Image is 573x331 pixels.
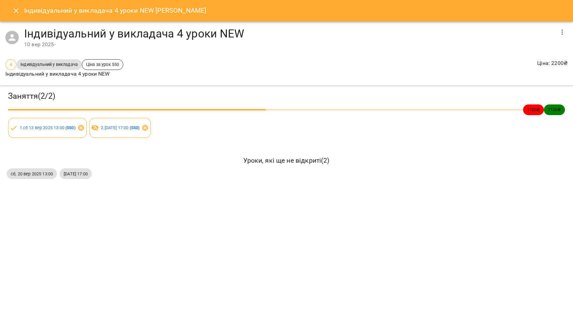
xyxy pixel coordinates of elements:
[65,125,75,130] b: ( 550 )
[24,5,206,16] h6: Індивідуальний у викладача 4 уроки NEW [PERSON_NAME]
[8,91,565,101] h3: Заняття ( 2 / 2 )
[82,61,123,68] span: Ціна за урок 550
[130,125,140,130] b: ( 550 )
[60,171,92,177] span: [DATE] 17:00
[8,3,24,19] button: Close
[16,61,82,68] span: Індивідуальний у викладача
[523,106,544,113] span: 1100 ₴
[101,125,139,130] a: 2.[DATE] 17:00 (550)
[20,125,75,130] a: 1.сб 13 вер 2025 13:00 (550)
[24,27,554,40] h4: Індивідуальний у викладача 4 уроки NEW
[7,155,566,166] h6: Уроки, які ще не відкриті ( 2 )
[8,118,87,138] div: 1.сб 13 вер 2025 13:00 (550)
[544,106,565,113] span: 1100 ₴
[6,61,16,68] span: 4
[7,171,57,177] span: сб, 20 вер 2025 13:00
[89,118,151,138] div: 2.[DATE] 17:00 (550)
[537,59,568,67] p: Ціна : 2200 ₴
[5,70,123,78] p: Індивідуальний у викладача 4 уроки NEW
[24,40,554,49] div: 10 вер 2025 -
